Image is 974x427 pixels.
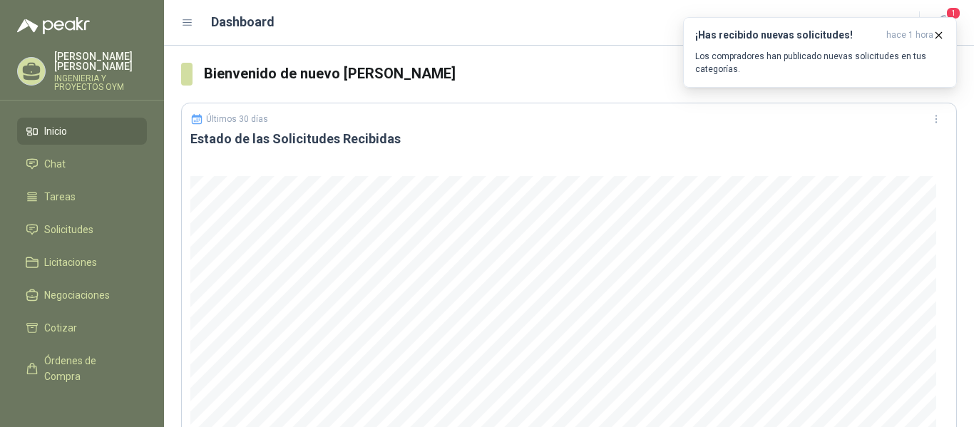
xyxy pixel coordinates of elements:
[44,353,133,384] span: Órdenes de Compra
[886,29,933,41] span: hace 1 hora
[44,254,97,270] span: Licitaciones
[44,189,76,205] span: Tareas
[44,320,77,336] span: Cotizar
[695,29,881,41] h3: ¡Has recibido nuevas solicitudes!
[190,130,948,148] h3: Estado de las Solicitudes Recibidas
[44,123,67,139] span: Inicio
[204,63,957,85] h3: Bienvenido de nuevo [PERSON_NAME]
[211,12,275,32] h1: Dashboard
[17,150,147,178] a: Chat
[17,183,147,210] a: Tareas
[17,282,147,309] a: Negociaciones
[206,114,268,124] p: Últimos 30 días
[17,118,147,145] a: Inicio
[945,6,961,20] span: 1
[683,17,957,88] button: ¡Has recibido nuevas solicitudes!hace 1 hora Los compradores han publicado nuevas solicitudes en ...
[54,74,147,91] p: INGENIERIA Y PROYECTOS OYM
[54,51,147,71] p: [PERSON_NAME] [PERSON_NAME]
[17,314,147,341] a: Cotizar
[931,10,957,36] button: 1
[17,249,147,276] a: Licitaciones
[695,50,945,76] p: Los compradores han publicado nuevas solicitudes en tus categorías.
[44,156,66,172] span: Chat
[44,222,93,237] span: Solicitudes
[17,17,90,34] img: Logo peakr
[17,347,147,390] a: Órdenes de Compra
[17,216,147,243] a: Solicitudes
[44,287,110,303] span: Negociaciones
